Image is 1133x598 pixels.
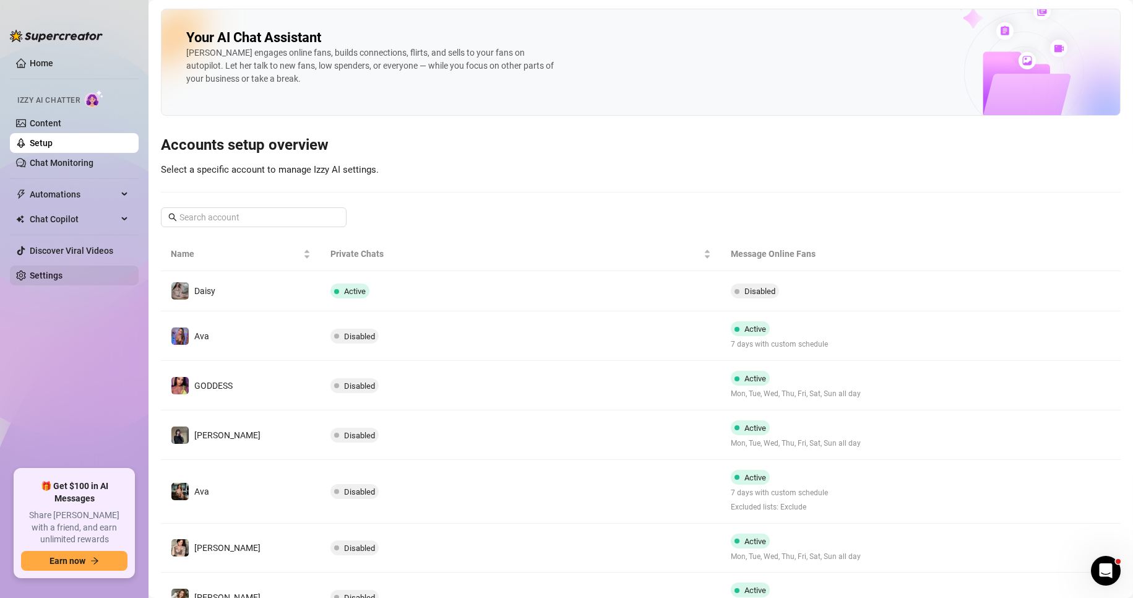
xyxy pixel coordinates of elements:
[744,324,766,334] span: Active
[171,327,189,345] img: Ava
[171,247,301,261] span: Name
[30,271,62,280] a: Settings
[168,213,177,222] span: search
[30,209,118,229] span: Chat Copilot
[85,90,104,108] img: AI Chatter
[731,438,861,449] span: Mon, Tue, Wed, Thu, Fri, Sat, Sun all day
[194,430,261,440] span: [PERSON_NAME]
[744,537,766,546] span: Active
[744,423,766,433] span: Active
[30,246,113,256] a: Discover Viral Videos
[321,237,720,271] th: Private Chats
[731,501,828,513] span: Excluded lists: Exclude
[21,509,127,546] span: Share [PERSON_NAME] with a friend, and earn unlimited rewards
[344,487,375,496] span: Disabled
[161,164,379,175] span: Select a specific account to manage Izzy AI settings.
[344,431,375,440] span: Disabled
[194,331,209,341] span: Ava
[344,381,375,391] span: Disabled
[21,480,127,505] span: 🎁 Get $100 in AI Messages
[731,551,861,563] span: Mon, Tue, Wed, Thu, Fri, Sat, Sun all day
[731,339,828,350] span: 7 days with custom schedule
[17,95,80,106] span: Izzy AI Chatter
[731,487,828,499] span: 7 days with custom schedule
[721,237,988,271] th: Message Online Fans
[344,544,375,553] span: Disabled
[30,184,118,204] span: Automations
[194,543,261,553] span: [PERSON_NAME]
[30,58,53,68] a: Home
[344,287,366,296] span: Active
[16,189,26,199] span: thunderbolt
[161,136,1121,155] h3: Accounts setup overview
[171,539,189,557] img: Jenna
[21,551,127,571] button: Earn nowarrow-right
[171,427,189,444] img: Anna
[171,483,189,500] img: Ava
[171,377,189,394] img: GODDESS
[10,30,103,42] img: logo-BBDzfeDw.svg
[731,388,861,400] span: Mon, Tue, Wed, Thu, Fri, Sat, Sun all day
[744,586,766,595] span: Active
[30,118,61,128] a: Content
[1091,556,1121,586] iframe: Intercom live chat
[194,286,215,296] span: Daisy
[30,138,53,148] a: Setup
[90,557,99,565] span: arrow-right
[344,332,375,341] span: Disabled
[744,287,775,296] span: Disabled
[330,247,700,261] span: Private Chats
[744,374,766,383] span: Active
[30,158,93,168] a: Chat Monitoring
[50,556,85,566] span: Earn now
[16,215,24,223] img: Chat Copilot
[194,381,233,391] span: GODDESS
[744,473,766,482] span: Active
[186,29,321,46] h2: Your AI Chat Assistant
[161,237,321,271] th: Name
[186,46,558,85] div: [PERSON_NAME] engages online fans, builds connections, flirts, and sells to your fans on autopilo...
[179,210,329,224] input: Search account
[194,487,209,496] span: Ava
[171,282,189,300] img: Daisy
